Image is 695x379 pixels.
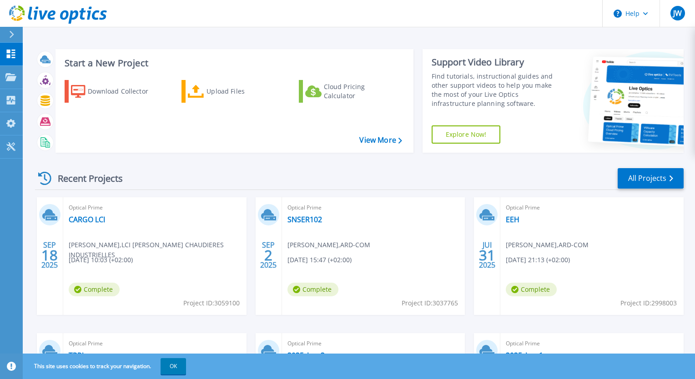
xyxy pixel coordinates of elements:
[69,240,247,260] span: [PERSON_NAME] , LCI [PERSON_NAME] CHAUDIERES INDUSTRIELLES
[65,80,166,103] a: Download Collector
[620,298,677,308] span: Project ID: 2998003
[359,136,402,145] a: View More
[65,58,402,68] h3: Start a New Project
[69,339,241,349] span: Optical Prime
[69,283,120,296] span: Complete
[206,82,279,100] div: Upload Files
[264,251,272,259] span: 2
[161,358,186,374] button: OK
[287,215,322,224] a: SNSER102
[183,298,240,308] span: Project ID: 3059100
[402,298,458,308] span: Project ID: 3037765
[506,215,519,224] a: EEH
[287,283,338,296] span: Complete
[299,80,400,103] a: Cloud Pricing Calculator
[478,239,496,272] div: JUI 2025
[506,203,678,213] span: Optical Prime
[432,72,563,108] div: Find tutorials, instructional guides and other support videos to help you make the most of your L...
[287,203,460,213] span: Optical Prime
[432,125,501,144] a: Explore Now!
[41,239,58,272] div: SEP 2025
[35,167,135,189] div: Recent Projects
[618,168,684,189] a: All Projects
[432,56,563,68] div: Support Video Library
[88,82,161,100] div: Download Collector
[324,82,397,100] div: Cloud Pricing Calculator
[673,10,682,17] span: JW
[69,255,133,265] span: [DATE] 10:03 (+02:00)
[287,339,460,349] span: Optical Prime
[25,358,186,374] span: This site uses cookies to track your navigation.
[181,80,283,103] a: Upload Files
[287,240,370,250] span: [PERSON_NAME] , ARD-COM
[69,351,84,360] a: TRPJ
[506,283,557,296] span: Complete
[69,215,105,224] a: CARGO LCI
[506,255,570,265] span: [DATE] 21:13 (+02:00)
[287,255,352,265] span: [DATE] 15:47 (+02:00)
[479,251,495,259] span: 31
[41,251,58,259] span: 18
[69,203,241,213] span: Optical Prime
[506,351,543,360] a: 2025_Iaas1
[260,239,277,272] div: SEP 2025
[506,339,678,349] span: Optical Prime
[506,240,589,250] span: [PERSON_NAME] , ARD-COM
[287,351,325,360] a: 2025_Iaas2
